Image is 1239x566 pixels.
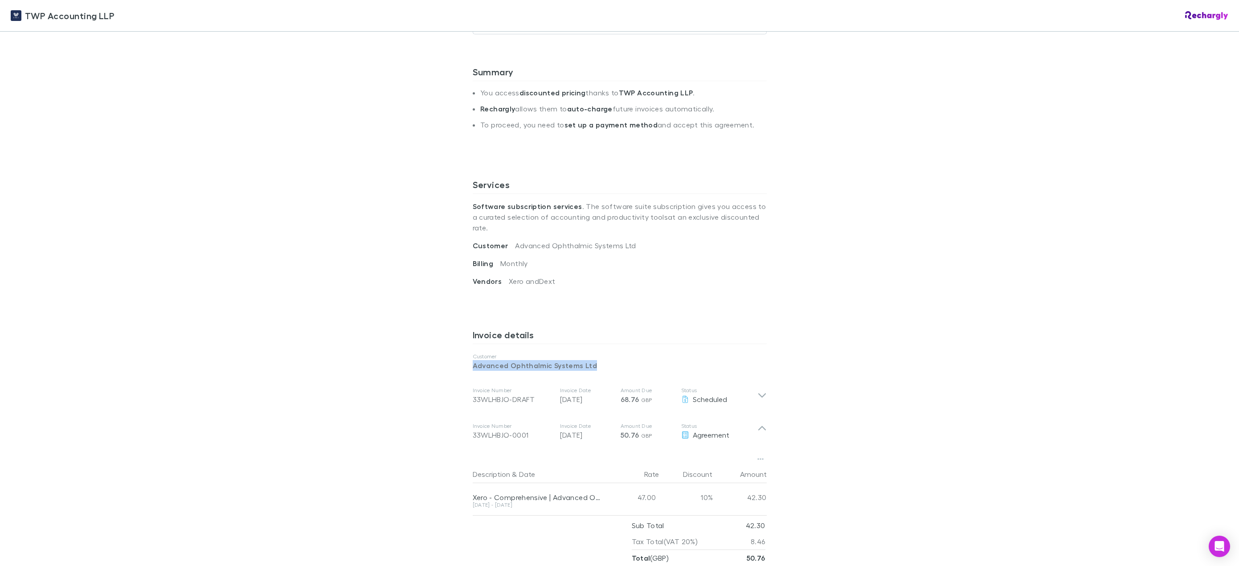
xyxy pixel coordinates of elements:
[681,422,757,430] p: Status
[693,431,729,439] span: Agreement
[746,517,765,533] p: 42.30
[500,259,528,267] span: Monthly
[515,241,636,250] span: Advanced Ophthalmic Systems Ltd
[466,414,774,449] div: Invoice Number33WLHBJO-0001Invoice Date[DATE]Amount Due50.76 GBPStatusAgreement
[621,431,639,439] span: 50.76
[473,430,553,440] div: 33WLHBJO-0001
[560,430,613,440] p: [DATE]
[560,394,613,405] p: [DATE]
[473,329,767,344] h3: Invoice details
[473,465,603,483] div: &
[473,502,603,508] div: [DATE] - [DATE]
[480,104,766,120] li: allows them to future invoices automatically.
[473,194,767,240] p: . The software suite subscription gives you access to a curated selection of accounting and produ...
[641,432,652,439] span: GBP
[621,422,674,430] p: Amount Due
[660,483,713,512] div: 10%
[473,353,767,360] p: Customer
[473,394,553,405] div: 33WLHBJO-DRAFT
[621,395,639,404] span: 68.76
[480,104,515,113] strong: Rechargly
[480,88,766,104] li: You access thanks to .
[751,533,765,550] p: 8.46
[473,179,767,193] h3: Services
[519,465,535,483] button: Date
[641,397,652,403] span: GBP
[11,10,21,21] img: TWP Accounting LLP's Logo
[621,387,674,394] p: Amount Due
[473,241,515,250] span: Customer
[693,395,727,403] span: Scheduled
[567,104,613,113] strong: auto-charge
[509,277,555,285] span: Xero and Dext
[1185,11,1228,20] img: Rechargly Logo
[632,517,664,533] p: Sub Total
[480,120,766,136] li: To proceed, you need to and accept this agreement.
[466,378,774,414] div: Invoice Number33WLHBJO-DRAFTInvoice Date[DATE]Amount Due68.76 GBPStatusScheduled
[747,554,765,562] strong: 50.76
[632,533,698,550] p: Tax Total (VAT 20%)
[619,88,693,97] strong: TWP Accounting LLP
[681,387,757,394] p: Status
[473,493,603,502] div: Xero - Comprehensive | Advanced Ophthalmic Systems Ltd
[25,9,114,22] span: TWP Accounting LLP
[1209,536,1230,557] div: Open Intercom Messenger
[564,120,658,129] strong: set up a payment method
[713,483,767,512] div: 42.30
[519,88,586,97] strong: discounted pricing
[632,550,669,566] p: ( GBP )
[473,422,553,430] p: Invoice Number
[473,387,553,394] p: Invoice Number
[473,202,582,211] strong: Software subscription services
[473,277,509,286] span: Vendors
[560,387,613,394] p: Invoice Date
[632,554,650,562] strong: Total
[473,259,501,268] span: Billing
[473,360,767,371] p: Advanced Ophthalmic Systems Ltd
[473,66,767,81] h3: Summary
[560,422,613,430] p: Invoice Date
[606,483,660,512] div: 47.00
[473,465,510,483] button: Description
